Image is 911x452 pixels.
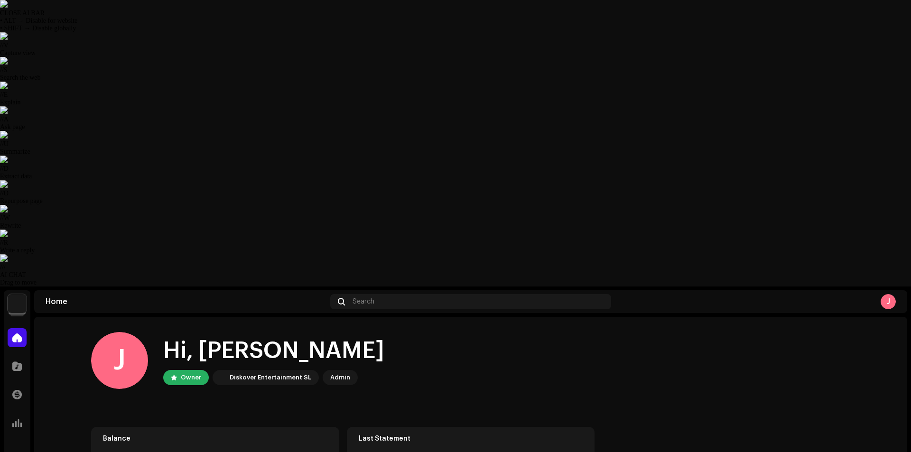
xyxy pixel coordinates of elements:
div: Last Statement [359,435,583,443]
div: J [881,294,896,309]
div: Home [46,298,326,305]
img: 297a105e-aa6c-4183-9ff4-27133c00f2e2 [214,372,226,383]
div: Diskover Entertainment SL [230,372,311,383]
div: Balance [103,435,327,443]
div: J [91,332,148,389]
img: 297a105e-aa6c-4183-9ff4-27133c00f2e2 [8,294,27,313]
div: Hi, [PERSON_NAME] [163,336,384,366]
span: Search [353,298,374,305]
div: Owner [181,372,201,383]
div: Admin [330,372,350,383]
